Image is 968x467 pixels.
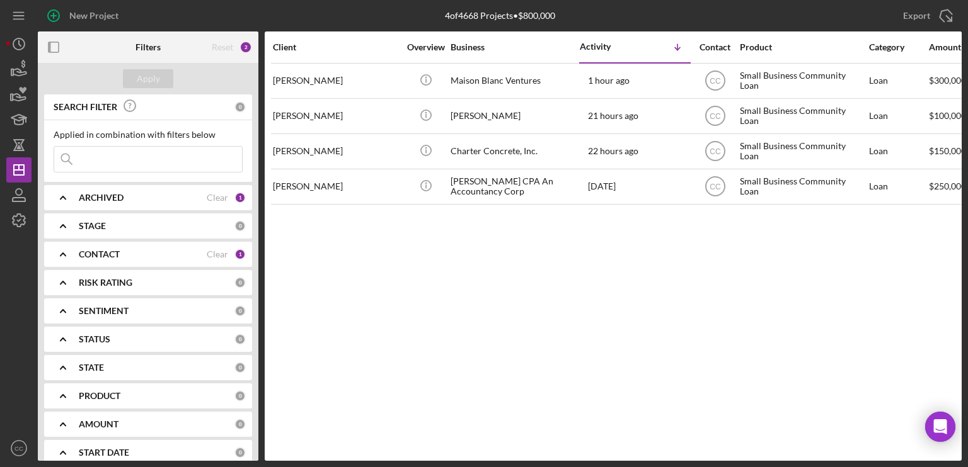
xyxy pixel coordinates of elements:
[740,99,866,133] div: Small Business Community Loan
[79,306,129,316] b: SENTIMENT
[234,192,246,203] div: 1
[234,305,246,317] div: 0
[710,112,721,121] text: CC
[451,64,577,98] div: Maison Blanc Ventures
[273,42,399,52] div: Client
[451,170,577,203] div: [PERSON_NAME] CPA An Accountancy Corp
[691,42,739,52] div: Contact
[69,3,118,28] div: New Project
[273,135,399,168] div: [PERSON_NAME]
[588,181,616,191] time: 2025-08-26 00:49
[234,101,246,113] div: 0
[79,419,118,429] b: AMOUNT
[273,170,399,203] div: [PERSON_NAME]
[79,391,120,401] b: PRODUCT
[451,99,577,133] div: [PERSON_NAME]
[6,436,32,461] button: CC
[137,69,160,88] div: Apply
[234,334,246,345] div: 0
[903,3,930,28] div: Export
[79,249,120,259] b: CONTACT
[79,193,124,203] b: ARCHIVED
[123,69,173,88] button: Apply
[79,221,106,231] b: STAGE
[869,42,928,52] div: Category
[212,42,233,52] div: Reset
[451,135,577,168] div: Charter Concrete, Inc.
[740,42,866,52] div: Product
[588,146,638,156] time: 2025-08-26 19:56
[273,64,399,98] div: [PERSON_NAME]
[273,99,399,133] div: [PERSON_NAME]
[79,363,104,373] b: STATE
[869,170,928,203] div: Loan
[234,447,246,458] div: 0
[234,249,246,260] div: 1
[234,220,246,232] div: 0
[54,130,243,140] div: Applied in combination with filters below
[79,447,129,458] b: START DATE
[14,445,23,452] text: CC
[890,3,962,28] button: Export
[710,147,721,156] text: CC
[740,135,866,168] div: Small Business Community Loan
[445,11,555,21] div: 4 of 4668 Projects • $800,000
[79,278,132,288] b: RISK RATING
[239,41,252,53] div: 2
[234,362,246,373] div: 0
[710,183,721,191] text: CC
[588,111,638,121] time: 2025-08-26 20:39
[79,334,110,344] b: STATUS
[402,42,449,52] div: Overview
[869,64,928,98] div: Loan
[207,193,228,203] div: Clear
[925,412,955,442] div: Open Intercom Messenger
[135,42,161,52] b: Filters
[451,42,577,52] div: Business
[38,3,131,28] button: New Project
[740,170,866,203] div: Small Business Community Loan
[207,249,228,259] div: Clear
[710,77,721,86] text: CC
[580,42,635,52] div: Activity
[869,135,928,168] div: Loan
[869,99,928,133] div: Loan
[588,76,630,86] time: 2025-08-27 16:43
[234,390,246,402] div: 0
[234,419,246,430] div: 0
[234,277,246,288] div: 0
[54,102,117,112] b: SEARCH FILTER
[740,64,866,98] div: Small Business Community Loan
